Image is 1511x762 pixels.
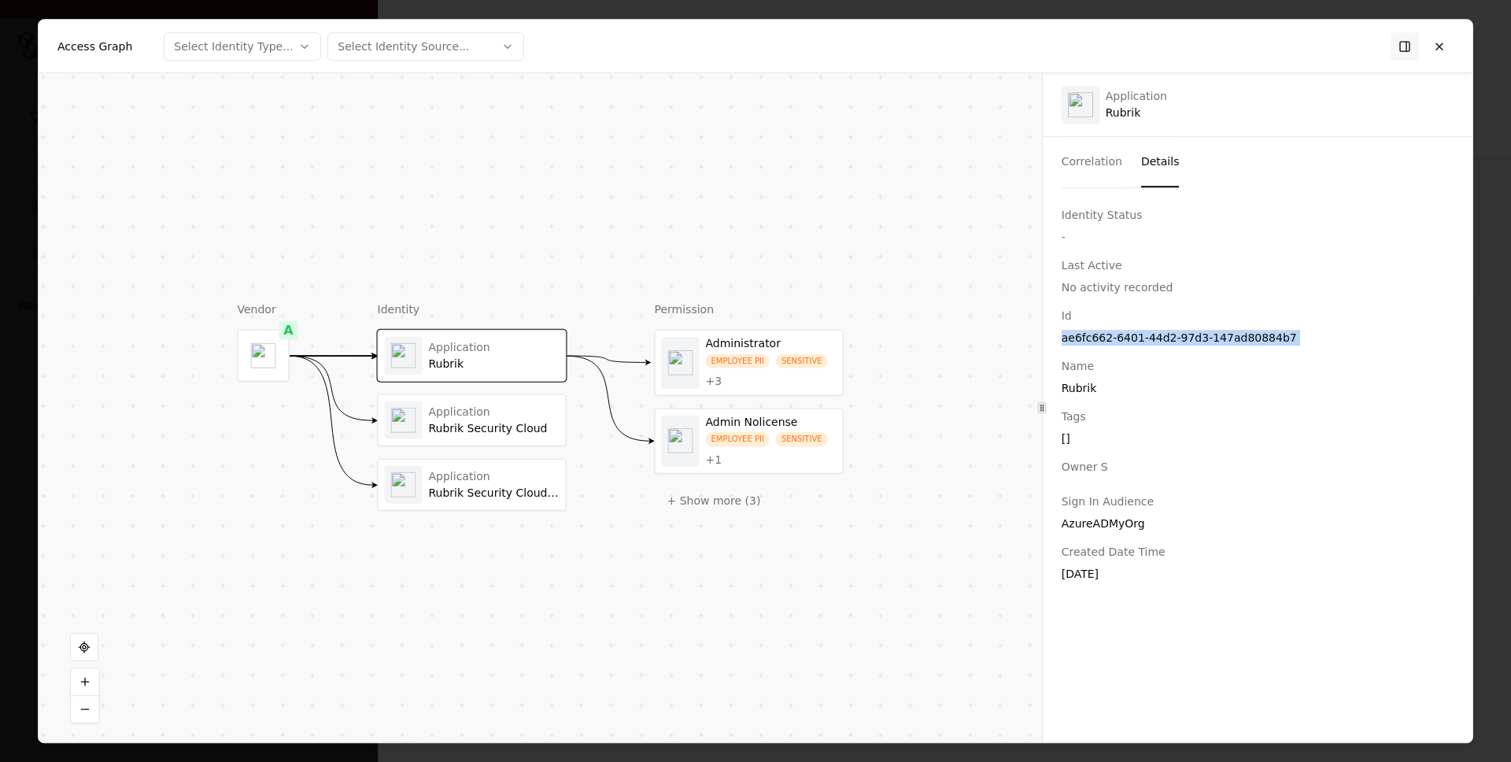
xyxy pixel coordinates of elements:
[1062,358,1454,374] div: Name
[655,301,844,317] div: Permission
[706,415,837,429] div: Admin Nolicense
[1062,281,1173,294] span: No activity recorded
[1062,257,1454,273] div: Last Active
[429,357,560,372] div: Rubrik
[429,405,560,419] div: Application
[279,321,298,340] div: A
[1062,409,1454,424] div: Tags
[57,39,132,54] div: Access Graph
[1062,330,1454,346] div: ae6fc662-6401-44d2-97d3-147ad80884b7
[706,337,837,351] div: Administrator
[378,301,567,317] div: Identity
[1062,207,1454,223] div: Identity Status
[706,453,722,467] button: +1
[1062,308,1454,324] div: Id
[1068,92,1093,117] img: entra
[1141,137,1180,187] button: Details
[1062,566,1454,582] div: [DATE]
[429,340,560,354] div: Application
[1106,90,1167,104] div: Application
[164,32,321,61] button: Select Identity Type...
[1062,431,1454,446] div: []
[1062,459,1454,475] div: Owner S
[776,432,828,447] div: SENSITIVE
[174,39,293,54] div: Select Identity Type...
[238,301,290,317] div: Vendor
[706,375,722,389] button: +3
[1062,494,1454,509] div: Sign In Audience
[338,39,469,54] div: Select Identity Source...
[655,486,774,515] button: + Show more (3)
[706,353,770,368] div: EMPLOYEE PII
[429,469,560,483] div: Application
[327,32,524,61] button: Select Identity Source...
[1062,380,1454,396] div: Rubrik
[776,353,828,368] div: SENSITIVE
[706,432,770,447] div: EMPLOYEE PII
[706,453,722,467] div: + 1
[706,375,722,389] div: + 3
[1062,516,1454,531] div: AzureADMyOrg
[1062,544,1454,560] div: Created Date Time
[1062,231,1066,243] span: -
[1106,90,1167,120] div: Rubrik
[429,486,560,501] div: Rubrik Security Cloud (Hidden)
[1062,137,1122,187] button: Correlation
[429,422,560,436] div: Rubrik Security Cloud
